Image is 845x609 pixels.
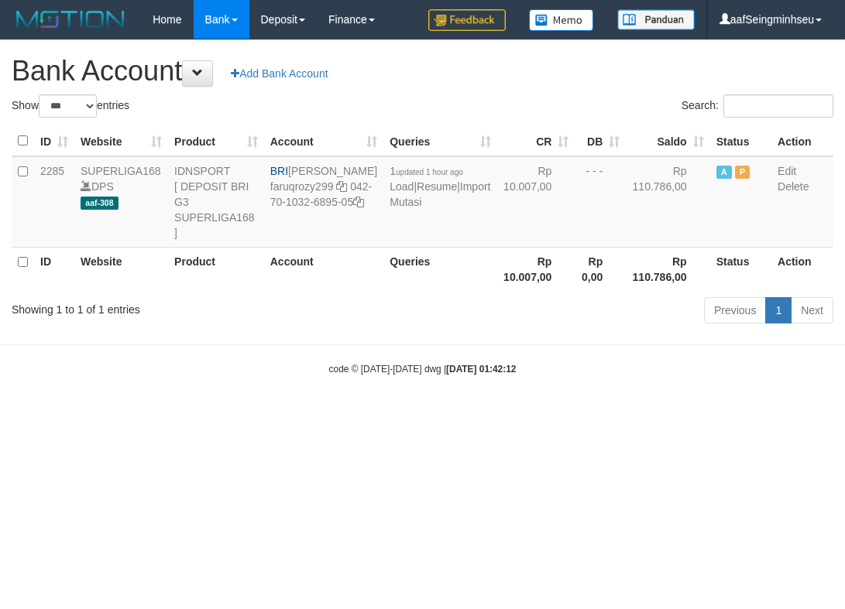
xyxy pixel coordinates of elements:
label: Show entries [12,94,129,118]
th: CR: activate to sort column ascending [497,126,575,156]
div: Showing 1 to 1 of 1 entries [12,296,341,317]
span: 1 [390,165,463,177]
th: Saldo: activate to sort column ascending [626,126,709,156]
td: [PERSON_NAME] 042-70-1032-6895-05 [264,156,383,248]
label: Search: [682,94,833,118]
a: 1 [765,297,792,323]
th: Website: activate to sort column ascending [74,126,168,156]
th: Product: activate to sort column ascending [168,126,264,156]
th: Product [168,247,264,291]
a: Delete [778,180,809,193]
a: faruqrozy299 [270,180,334,193]
th: Account [264,247,383,291]
h1: Bank Account [12,56,833,87]
th: Account: activate to sort column ascending [264,126,383,156]
th: Website [74,247,168,291]
th: Status [710,126,771,156]
a: Add Bank Account [221,60,338,87]
th: Status [710,247,771,291]
td: DPS [74,156,168,248]
span: Active [716,166,732,179]
a: Next [791,297,833,323]
a: Resume [417,180,457,193]
th: DB: activate to sort column ascending [575,126,626,156]
th: Rp 110.786,00 [626,247,709,291]
span: | | [390,165,490,208]
th: Rp 10.007,00 [497,247,575,291]
img: panduan.png [617,9,695,30]
th: ID [34,247,74,291]
th: ID: activate to sort column ascending [34,126,74,156]
th: Action [771,126,833,156]
th: Queries [383,247,496,291]
td: - - - [575,156,626,248]
span: aaf-308 [81,197,119,210]
img: Button%20Memo.svg [529,9,594,31]
input: Search: [723,94,833,118]
th: Rp 0,00 [575,247,626,291]
th: Action [771,247,833,291]
a: Copy faruqrozy299 to clipboard [336,180,347,193]
img: Feedback.jpg [428,9,506,31]
td: Rp 10.007,00 [497,156,575,248]
strong: [DATE] 01:42:12 [446,364,516,375]
a: Import Mutasi [390,180,490,208]
small: code © [DATE]-[DATE] dwg | [329,364,517,375]
td: IDNSPORT [ DEPOSIT BRI G3 SUPERLIGA168 ] [168,156,264,248]
a: Load [390,180,414,193]
a: SUPERLIGA168 [81,165,161,177]
a: Copy 042701032689505 to clipboard [353,196,364,208]
a: Edit [778,165,796,177]
span: Paused [735,166,751,179]
select: Showentries [39,94,97,118]
img: MOTION_logo.png [12,8,129,31]
td: 2285 [34,156,74,248]
span: updated 1 hour ago [396,168,463,176]
span: BRI [270,165,288,177]
th: Queries: activate to sort column ascending [383,126,496,156]
a: Previous [704,297,766,323]
td: Rp 110.786,00 [626,156,709,248]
